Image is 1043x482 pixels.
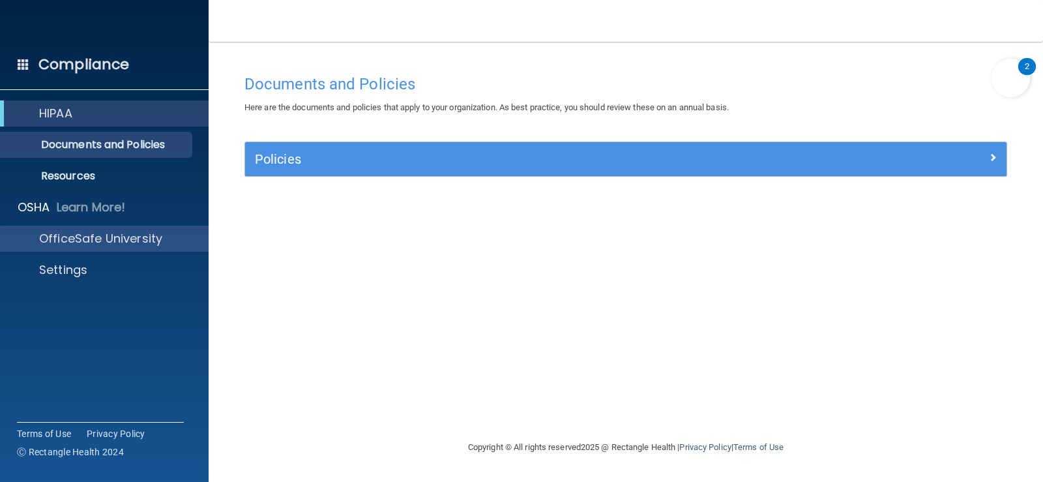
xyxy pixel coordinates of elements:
a: Terms of Use [17,427,71,440]
button: Open Resource Center, 2 new notifications [992,59,1030,97]
a: OfficeSafe University [16,231,190,247]
p: Settings [39,262,87,278]
a: Privacy Policy [679,442,731,452]
h4: Documents and Policies [244,76,1007,93]
div: Copyright © All rights reserved 2025 @ Rectangle Health | | [388,427,864,468]
p: Resources [8,170,186,183]
p: HIPAA [39,106,72,121]
a: Privacy Policy [87,427,145,440]
a: Policies [255,149,997,170]
img: PMB logo [16,14,193,40]
p: Documents and Policies [8,138,186,151]
p: Learn More! [57,200,126,215]
h4: Compliance [38,55,129,74]
div: 2 [1025,67,1029,83]
p: OfficeSafe University [39,231,162,247]
a: Settings [16,262,190,278]
span: Here are the documents and policies that apply to your organization. As best practice, you should... [244,102,729,112]
iframe: Drift Widget Chat Controller [817,390,1027,442]
a: HIPAA [16,106,189,121]
h5: Policies [255,152,806,166]
p: OSHA [18,200,50,215]
a: Terms of Use [733,442,784,452]
span: Ⓒ Rectangle Health 2024 [17,445,124,459]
